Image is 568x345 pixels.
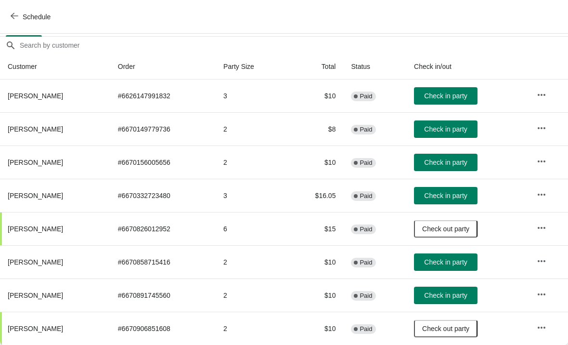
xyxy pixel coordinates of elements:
[360,226,372,233] span: Paid
[110,212,216,245] td: # 6670826012952
[414,320,478,337] button: Check out party
[424,92,467,100] span: Check in party
[414,253,478,271] button: Check in party
[287,146,343,179] td: $10
[8,159,63,166] span: [PERSON_NAME]
[360,192,372,200] span: Paid
[216,112,287,146] td: 2
[360,259,372,266] span: Paid
[414,120,478,138] button: Check in party
[424,159,467,166] span: Check in party
[23,13,51,21] span: Schedule
[287,212,343,245] td: $15
[360,292,372,300] span: Paid
[360,159,372,167] span: Paid
[110,80,216,112] td: # 6626147991832
[414,87,478,105] button: Check in party
[216,279,287,312] td: 2
[8,192,63,199] span: [PERSON_NAME]
[216,80,287,112] td: 3
[216,54,287,80] th: Party Size
[406,54,529,80] th: Check in/out
[110,179,216,212] td: # 6670332723480
[287,245,343,279] td: $10
[8,292,63,299] span: [PERSON_NAME]
[424,292,467,299] span: Check in party
[8,258,63,266] span: [PERSON_NAME]
[8,325,63,332] span: [PERSON_NAME]
[360,93,372,100] span: Paid
[8,92,63,100] span: [PERSON_NAME]
[110,54,216,80] th: Order
[216,179,287,212] td: 3
[287,279,343,312] td: $10
[414,220,478,238] button: Check out party
[424,125,467,133] span: Check in party
[422,225,469,233] span: Check out party
[287,312,343,345] td: $10
[216,312,287,345] td: 2
[8,125,63,133] span: [PERSON_NAME]
[414,287,478,304] button: Check in party
[424,192,467,199] span: Check in party
[19,37,568,54] input: Search by customer
[5,8,58,26] button: Schedule
[8,225,63,233] span: [PERSON_NAME]
[287,112,343,146] td: $8
[287,54,343,80] th: Total
[414,187,478,204] button: Check in party
[414,154,478,171] button: Check in party
[422,325,469,332] span: Check out party
[110,146,216,179] td: # 6670156005656
[216,146,287,179] td: 2
[110,279,216,312] td: # 6670891745560
[216,245,287,279] td: 2
[287,179,343,212] td: $16.05
[287,80,343,112] td: $10
[110,312,216,345] td: # 6670906851608
[110,112,216,146] td: # 6670149779736
[110,245,216,279] td: # 6670858715416
[216,212,287,245] td: 6
[343,54,406,80] th: Status
[360,126,372,133] span: Paid
[360,325,372,333] span: Paid
[424,258,467,266] span: Check in party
